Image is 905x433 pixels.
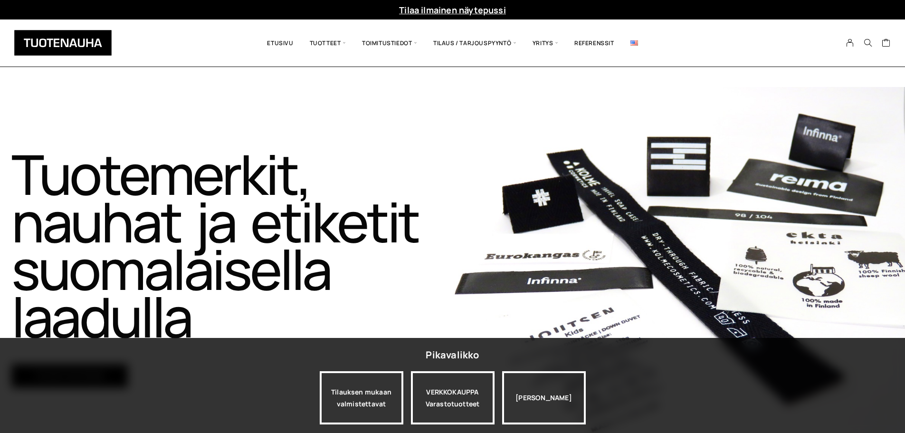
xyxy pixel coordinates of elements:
img: English [630,40,638,46]
div: Pikavalikko [426,346,479,364]
div: VERKKOKAUPPA Varastotuotteet [411,371,495,424]
span: Yritys [524,27,566,59]
a: Etusivu [259,27,301,59]
a: Referenssit [566,27,622,59]
span: Tilaus / Tarjouspyyntö [425,27,524,59]
div: [PERSON_NAME] [502,371,586,424]
button: Search [859,38,877,47]
a: Cart [882,38,891,49]
img: Tuotenauha Oy [14,30,112,56]
a: Tilauksen mukaan valmistettavat [320,371,403,424]
span: Toimitustiedot [354,27,425,59]
a: My Account [841,38,859,47]
a: Tilaa ilmainen näytepussi [399,4,506,16]
a: VERKKOKAUPPAVarastotuotteet [411,371,495,424]
h1: Tuotemerkit, nauhat ja etiketit suomalaisella laadulla​ [11,150,451,340]
span: Tuotteet [302,27,354,59]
